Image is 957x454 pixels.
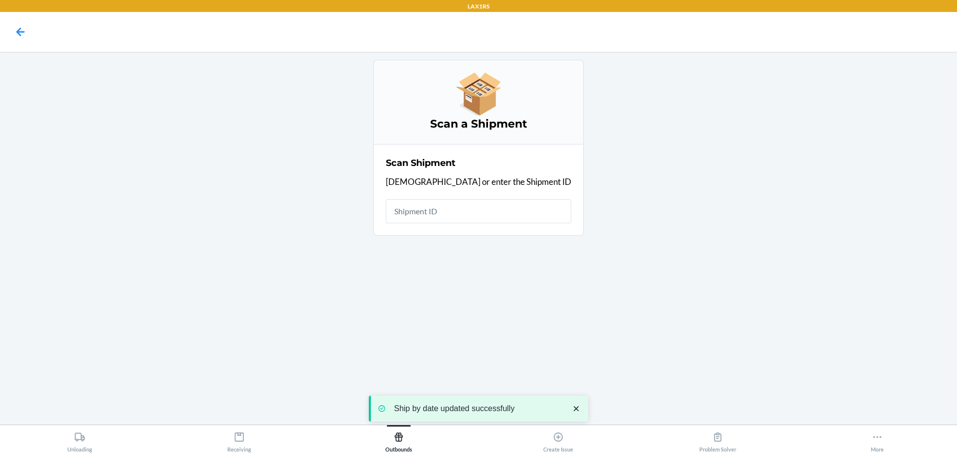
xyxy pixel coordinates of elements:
[699,428,736,453] div: Problem Solver
[386,175,571,188] p: [DEMOGRAPHIC_DATA] or enter the Shipment ID
[571,404,581,414] svg: close toast
[319,425,478,453] button: Outbounds
[67,428,92,453] div: Unloading
[386,199,571,223] input: Shipment ID
[227,428,251,453] div: Receiving
[638,425,797,453] button: Problem Solver
[386,116,571,132] h3: Scan a Shipment
[468,2,489,11] p: LAX1RS
[159,425,319,453] button: Receiving
[871,428,884,453] div: More
[386,156,456,169] h2: Scan Shipment
[797,425,957,453] button: More
[394,404,561,414] p: Ship by date updated successfully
